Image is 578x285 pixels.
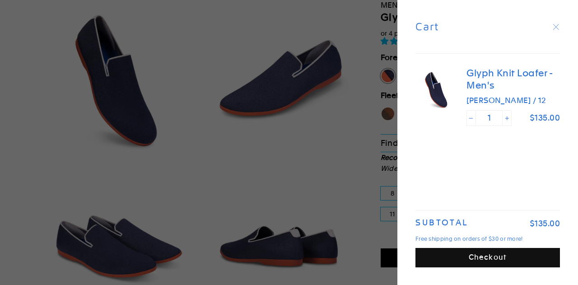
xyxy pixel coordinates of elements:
[415,235,560,243] p: Free shipping on orders of $30 or more!
[466,92,560,105] span: [PERSON_NAME] / 12
[415,69,457,111] img: Glyph Knit Loafer - Men's
[502,110,512,126] button: Increase item quantity by one
[466,67,560,92] a: Glyph Knit Loafer - Men's
[466,110,476,126] button: Reduce item quantity by one
[415,217,512,228] p: Subtotal
[415,248,560,267] button: Checkout
[466,110,512,126] input: quantity
[530,113,560,122] span: $135.00
[512,217,560,230] p: $135.00
[415,7,534,46] div: Cart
